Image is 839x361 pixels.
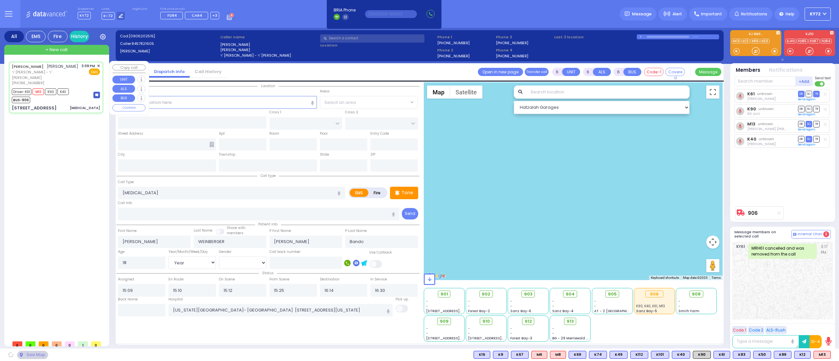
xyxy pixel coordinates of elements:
[65,341,75,346] span: 0
[734,76,796,86] input: Search member
[751,39,760,44] a: K89
[168,277,184,282] label: En Route
[794,351,811,359] div: BLS
[89,68,100,75] span: EMS
[26,10,69,18] img: Logo
[227,231,244,236] span: members
[706,236,719,249] button: Map camera controls
[810,335,822,348] button: 10-4
[46,47,68,53] span: + New call
[26,341,35,346] span: 0
[259,271,277,275] span: Status
[733,351,751,359] div: K83
[673,11,682,17] span: Alert
[747,142,776,146] span: Elozer Gruber
[345,228,367,234] label: P Last Name
[370,152,375,157] label: ZIP
[636,304,665,309] span: K90, K40, K61, M13
[632,11,652,17] span: Message
[798,106,805,112] span: DR
[713,351,730,359] div: K61
[706,85,719,99] button: Toggle fullscreen view
[345,110,358,115] label: Cross 2
[57,88,69,95] span: K40
[747,122,755,126] a: M13
[791,230,831,238] button: Internal Chat 3
[168,249,216,255] div: Year/Month/Week/Day
[474,351,490,359] div: BLS
[427,85,450,99] button: Show street map
[450,85,482,99] button: Show satellite imagery
[510,326,512,331] span: -
[12,80,44,85] span: [PHONE_NUMBER]
[806,121,812,127] span: SO
[269,110,281,115] label: Cross 1
[194,228,212,233] label: Last Name
[713,351,730,359] div: BLS
[48,31,68,42] div: Fire
[118,200,132,206] label: Call Info
[258,84,279,88] span: Location
[52,341,62,346] span: 0
[426,331,428,336] span: -
[758,106,774,111] span: unknown
[78,12,91,19] span: KY72
[510,304,512,309] span: -
[102,7,125,11] label: Lines
[320,152,329,157] label: State
[793,233,796,236] img: comment-alt.png
[794,351,811,359] div: K12
[796,76,813,86] button: +Add
[12,341,22,346] span: 0
[437,34,494,40] span: Phone 1
[813,91,820,97] span: TR
[70,105,100,110] div: [MEDICAL_DATA]
[733,351,751,359] div: BLS
[786,39,796,44] a: KJFD
[212,13,217,18] span: +3
[732,326,747,334] button: Code 1
[118,297,138,302] label: Back Home
[255,222,281,227] span: Patient info
[257,173,279,178] span: Call type
[120,48,218,54] label: [PERSON_NAME]
[118,96,317,108] input: Search location here
[692,291,701,297] span: 908
[160,7,219,11] label: Fire units on call
[468,331,470,336] span: -
[815,81,825,87] label: Turn off text
[396,297,408,302] label: Pick up
[736,66,760,74] button: Members
[440,291,448,297] span: 901
[645,291,663,298] div: 906
[678,309,699,313] span: Smith Farm
[220,34,318,40] label: Caller name
[149,68,190,75] a: Dispatch info
[370,131,389,136] label: Entry Code
[813,121,820,127] span: TR
[753,351,771,359] div: K50
[747,106,756,111] a: K90
[120,41,218,47] label: Caller:
[732,39,741,44] a: M13
[350,189,369,197] label: EMS
[550,351,566,359] div: ALS KJ
[401,189,413,196] p: Tone
[45,88,56,95] span: K90
[552,326,554,331] span: -
[798,136,805,142] span: DR
[219,277,235,282] label: On Scene
[594,309,643,313] span: AT - 2 [GEOGRAPHIC_DATA]
[269,277,289,282] label: From Scene
[112,65,146,71] button: Copy call
[594,304,596,309] span: -
[734,230,791,238] h5: Message members on selected call
[220,53,318,58] label: ר' [PERSON_NAME] - ר' [PERSON_NAME]
[610,351,628,359] div: K49
[112,85,135,93] button: ALS
[693,351,711,359] div: K90
[797,39,808,44] a: FD85
[594,299,596,304] span: -
[219,249,231,255] label: Gender
[320,34,424,43] input: Search a contact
